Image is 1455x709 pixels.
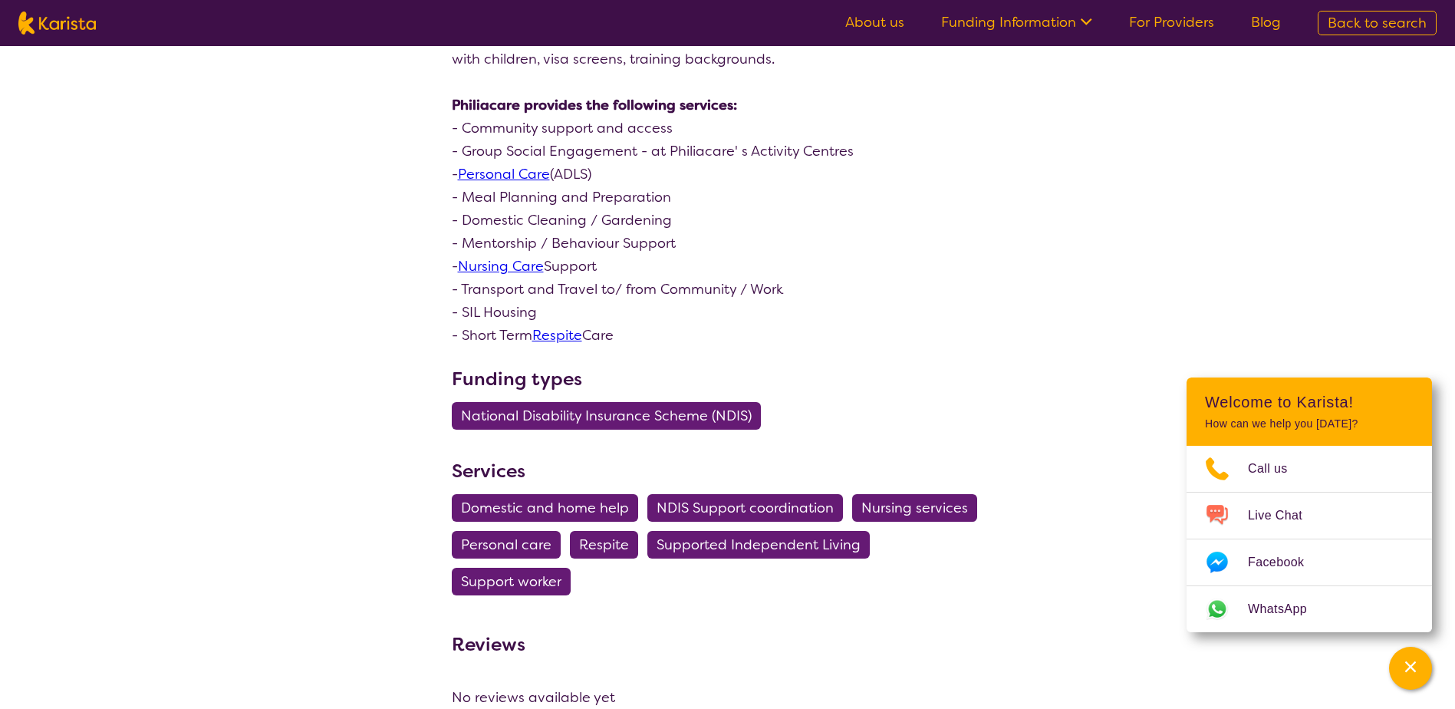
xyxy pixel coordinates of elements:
p: How can we help you [DATE]? [1205,417,1414,430]
strong: Philiacare provides the following services: [452,96,737,114]
div: Channel Menu [1187,378,1432,632]
span: Domestic and home help [461,494,629,522]
a: Personal care [452,536,570,554]
p: - Mentorship / Behaviour Support [452,232,1004,255]
h3: Reviews [452,623,525,658]
a: Personal Care [458,165,550,183]
img: Karista logo [18,12,96,35]
button: Channel Menu [1389,647,1432,690]
a: Funding Information [941,13,1092,31]
span: Facebook [1248,551,1322,574]
a: NDIS Support coordination [647,499,852,517]
a: Respite [570,536,647,554]
p: - Transport and Travel to/ from Community / Work [452,278,1004,301]
span: Back to search [1328,14,1427,32]
div: No reviews available yet [452,686,1004,709]
a: Blog [1251,13,1281,31]
p: - (ADLS) [452,163,1004,186]
span: Personal care [461,531,551,559]
p: - Meal Planning and Preparation [452,186,1004,209]
a: Respite [532,326,582,345]
span: National Disability Insurance Scheme (NDIS) [461,402,752,430]
span: Supported Independent Living [657,531,861,559]
a: Back to search [1318,11,1437,35]
h3: Funding types [452,365,1004,393]
a: Web link opens in a new tab. [1187,586,1432,632]
ul: Choose channel [1187,446,1432,632]
p: - Short Term Care [452,324,1004,347]
span: NDIS Support coordination [657,494,834,522]
span: Respite [579,531,629,559]
span: Support worker [461,568,561,595]
p: - Group Social Engagement - at Philiacare' s Activity Centres [452,140,1004,163]
a: About us [845,13,904,31]
a: Nursing services [852,499,986,517]
p: - Domestic Cleaning / Gardening [452,209,1004,232]
p: - SIL Housing [452,301,1004,324]
a: Support worker [452,572,580,591]
a: For Providers [1129,13,1214,31]
span: WhatsApp [1248,598,1325,621]
span: Nursing services [861,494,968,522]
h3: Services [452,457,1004,485]
a: Supported Independent Living [647,536,879,554]
p: - Support [452,255,1004,278]
span: Call us [1248,457,1306,480]
a: Nursing Care [458,257,544,275]
a: National Disability Insurance Scheme (NDIS) [452,407,770,425]
span: Live Chat [1248,504,1321,527]
a: Domestic and home help [452,499,647,517]
h2: Welcome to Karista! [1205,393,1414,411]
p: - Community support and access [452,117,1004,140]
